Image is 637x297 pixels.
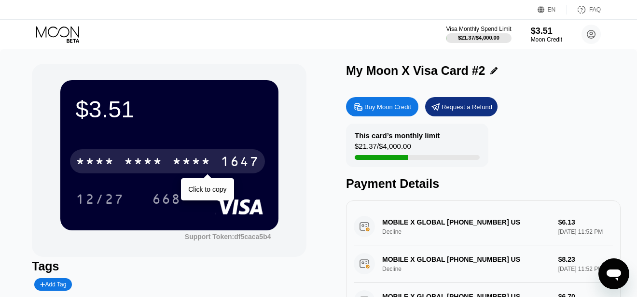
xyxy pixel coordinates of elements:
[567,5,601,14] div: FAQ
[69,187,131,211] div: 12/27
[185,233,271,240] div: Support Token:df5caca5b4
[76,193,124,208] div: 12/27
[152,193,181,208] div: 668
[185,233,271,240] div: Support Token: df5caca5b4
[598,258,629,289] iframe: Button to launch messaging window
[458,35,499,41] div: $21.37 / $4,000.00
[188,185,226,193] div: Click to copy
[346,64,485,78] div: My Moon X Visa Card #2
[531,36,562,43] div: Moon Credit
[531,26,562,43] div: $3.51Moon Credit
[446,26,511,32] div: Visa Monthly Spend Limit
[40,281,66,288] div: Add Tag
[442,103,492,111] div: Request a Refund
[34,278,72,291] div: Add Tag
[364,103,411,111] div: Buy Moon Credit
[221,155,259,170] div: 1647
[548,6,556,13] div: EN
[32,259,306,273] div: Tags
[346,177,621,191] div: Payment Details
[145,187,188,211] div: 668
[446,26,511,43] div: Visa Monthly Spend Limit$21.37/$4,000.00
[538,5,567,14] div: EN
[76,96,263,123] div: $3.51
[346,97,418,116] div: Buy Moon Credit
[531,26,562,36] div: $3.51
[589,6,601,13] div: FAQ
[355,131,440,140] div: This card’s monthly limit
[355,142,411,155] div: $21.37 / $4,000.00
[425,97,498,116] div: Request a Refund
